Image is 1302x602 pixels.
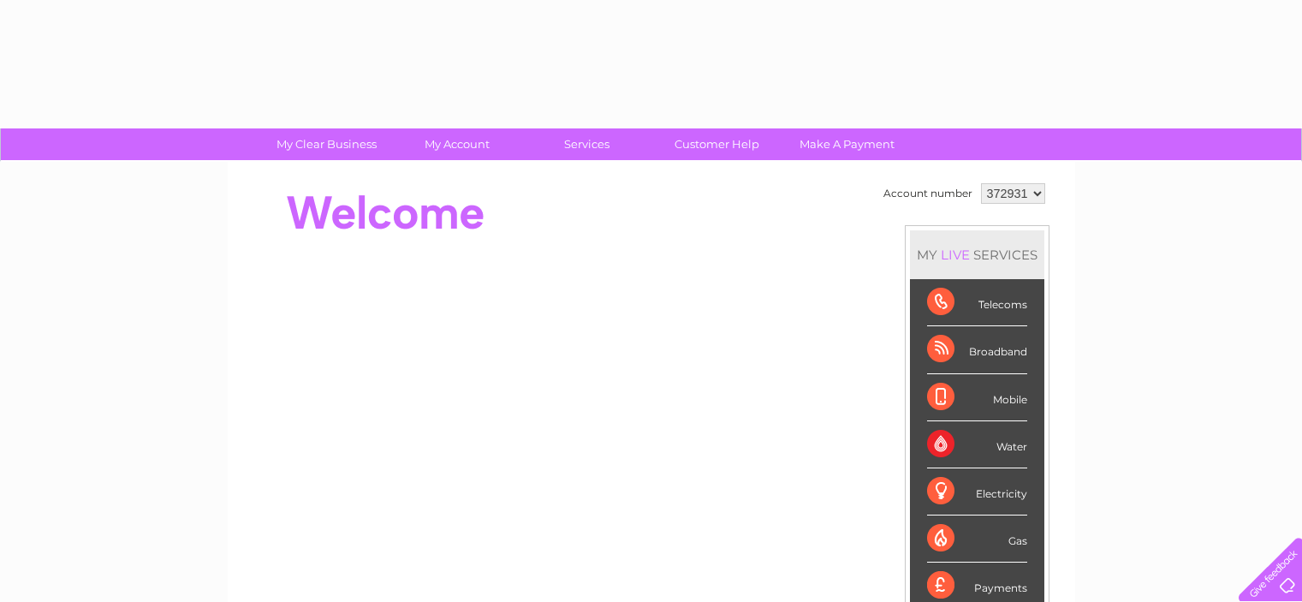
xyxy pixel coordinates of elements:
[927,516,1027,563] div: Gas
[937,247,973,263] div: LIVE
[879,179,977,208] td: Account number
[386,128,527,160] a: My Account
[927,421,1027,468] div: Water
[927,374,1027,421] div: Mobile
[516,128,657,160] a: Services
[646,128,788,160] a: Customer Help
[910,230,1044,279] div: MY SERVICES
[927,326,1027,373] div: Broadband
[776,128,918,160] a: Make A Payment
[927,468,1027,516] div: Electricity
[927,279,1027,326] div: Telecoms
[256,128,397,160] a: My Clear Business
